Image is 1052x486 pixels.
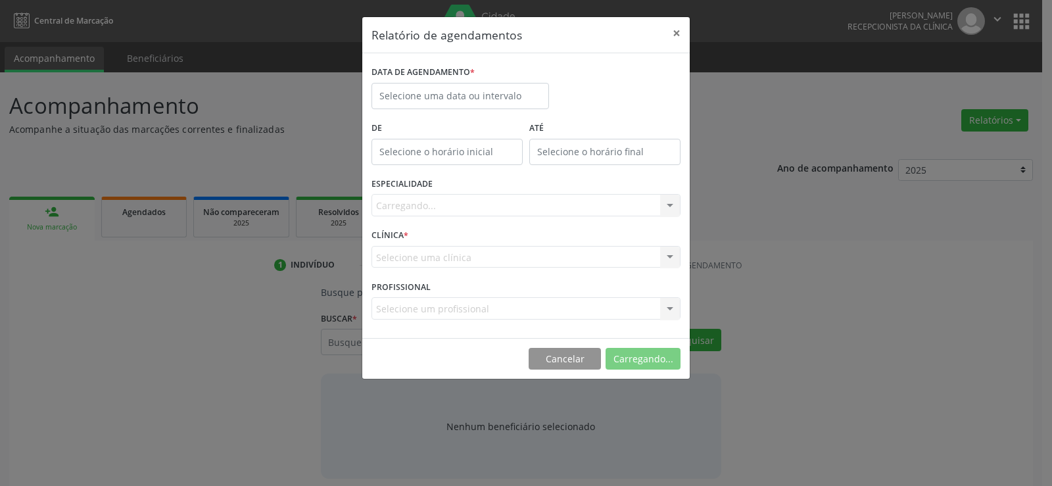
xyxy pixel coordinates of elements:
[371,118,523,139] label: De
[529,118,681,139] label: ATÉ
[371,277,431,297] label: PROFISSIONAL
[606,348,681,370] button: Carregando...
[371,83,549,109] input: Selecione uma data ou intervalo
[529,348,601,370] button: Cancelar
[529,139,681,165] input: Selecione o horário final
[371,139,523,165] input: Selecione o horário inicial
[371,62,475,83] label: DATA DE AGENDAMENTO
[371,226,408,246] label: CLÍNICA
[371,26,522,43] h5: Relatório de agendamentos
[663,17,690,49] button: Close
[371,174,433,195] label: ESPECIALIDADE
